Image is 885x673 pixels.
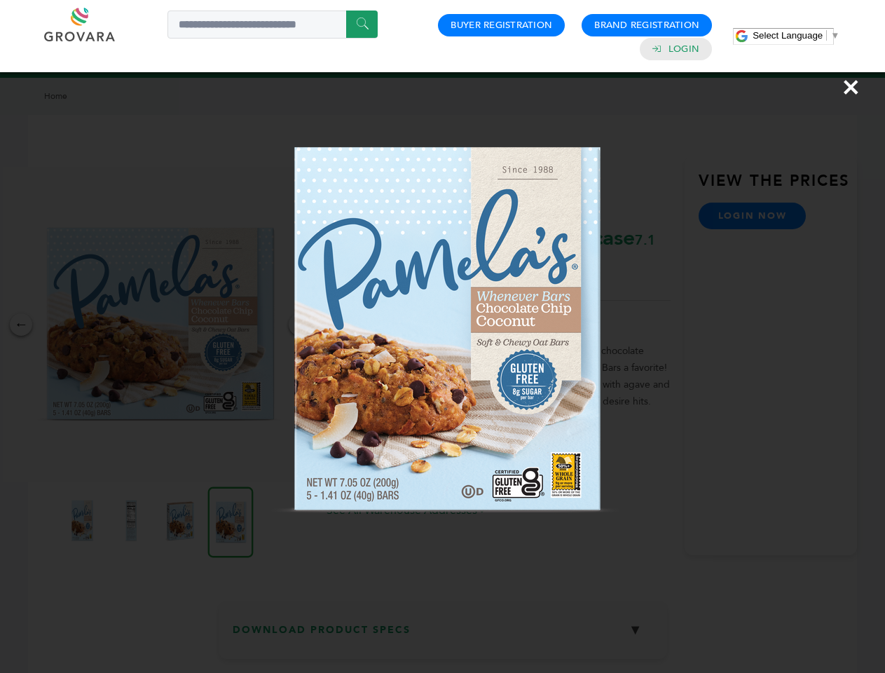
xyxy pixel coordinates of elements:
[830,30,839,41] span: ▼
[753,30,823,41] span: Select Language
[842,67,860,107] span: ×
[826,30,827,41] span: ​
[167,11,378,39] input: Search a product or brand...
[191,81,695,585] img: Image Preview
[668,43,699,55] a: Login
[753,30,839,41] a: Select Language​
[451,19,552,32] a: Buyer Registration
[594,19,699,32] a: Brand Registration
